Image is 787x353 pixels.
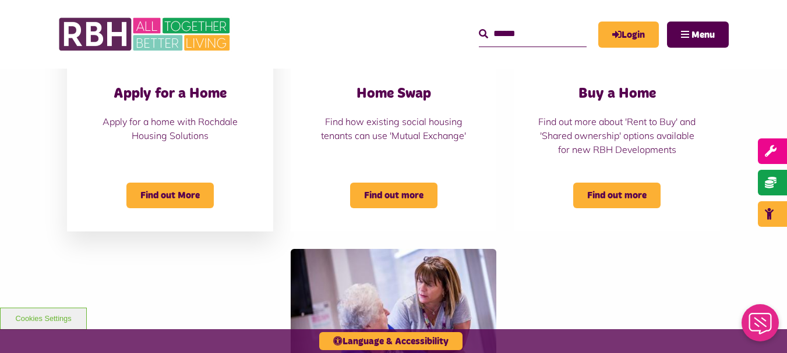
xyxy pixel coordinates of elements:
[598,22,659,48] a: MyRBH
[314,115,474,142] p: Find how existing social housing tenants can use 'Mutual Exchange'
[667,22,729,48] button: Navigation
[314,85,474,103] h3: Home Swap
[573,183,661,208] span: Find out more
[537,85,697,103] h3: Buy a Home
[319,332,463,350] button: Language & Accessibility
[537,115,697,156] p: Find out more about 'Rent to Buy' and 'Shared ownership' options available for new RBH Developments
[735,301,787,353] iframe: Netcall Web Assistant for live chat
[58,12,233,57] img: RBH
[90,115,250,142] p: Apply for a home with Rochdale Housing Solutions
[479,22,587,47] input: Search
[350,183,437,208] span: Find out more
[90,85,250,103] h3: Apply for a Home
[691,30,715,40] span: Menu
[126,183,214,208] span: Find out More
